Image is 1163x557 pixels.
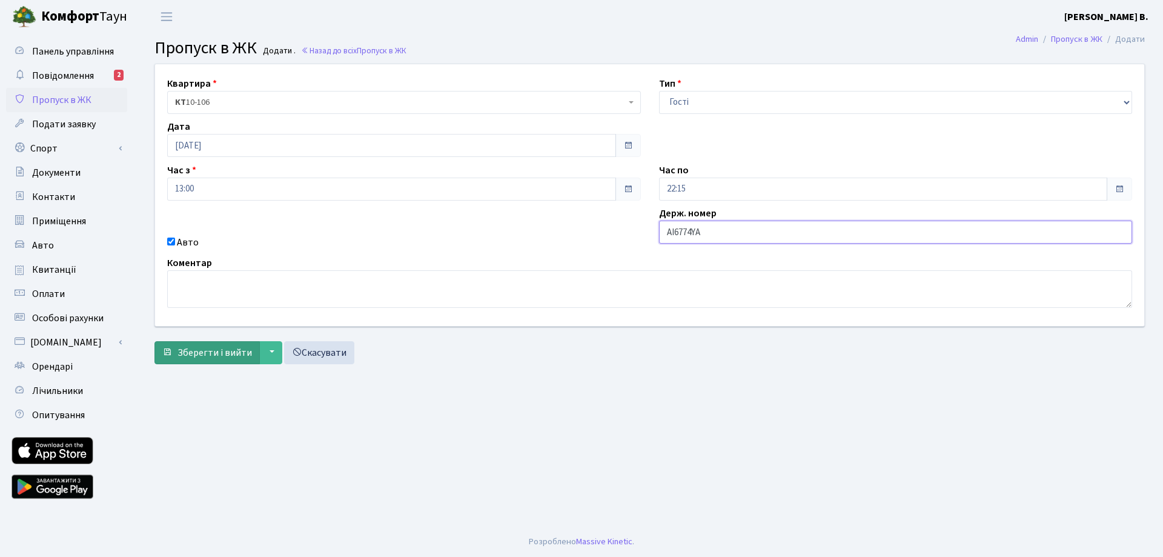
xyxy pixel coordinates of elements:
[6,330,127,355] a: [DOMAIN_NAME]
[284,341,354,364] a: Скасувати
[12,5,36,29] img: logo.png
[6,355,127,379] a: Орендарі
[659,163,689,178] label: Час по
[32,45,114,58] span: Панель управління
[32,384,83,398] span: Лічильники
[167,163,196,178] label: Час з
[175,96,626,108] span: <b>КТ</b>&nbsp;&nbsp;&nbsp;&nbsp;10-106
[177,235,199,250] label: Авто
[1102,33,1145,46] li: Додати
[6,161,127,185] a: Документи
[6,64,127,88] a: Повідомлення2
[576,535,632,548] a: Massive Kinetic
[6,282,127,306] a: Оплати
[6,88,127,112] a: Пропуск в ЖК
[6,403,127,427] a: Опитування
[32,239,54,252] span: Авто
[175,96,186,108] b: КТ
[1051,33,1102,45] a: Пропуск в ЖК
[167,119,190,134] label: Дата
[6,39,127,64] a: Панель управління
[529,535,634,549] div: Розроблено .
[1016,33,1038,45] a: Admin
[167,76,217,91] label: Квартира
[659,76,681,91] label: Тип
[177,346,252,359] span: Зберегти і вийти
[6,136,127,161] a: Спорт
[32,263,76,276] span: Квитанції
[301,45,406,56] a: Назад до всіхПропуск в ЖК
[32,215,86,228] span: Приміщення
[154,36,257,60] span: Пропуск в ЖК
[6,233,127,258] a: Авто
[32,190,75,204] span: Контакти
[167,91,641,114] span: <b>КТ</b>&nbsp;&nbsp;&nbsp;&nbsp;10-106
[32,166,81,179] span: Документи
[32,409,85,422] span: Опитування
[32,118,96,131] span: Подати заявку
[167,256,212,270] label: Коментар
[1064,10,1148,24] a: [PERSON_NAME] В.
[998,27,1163,52] nav: breadcrumb
[260,46,296,56] small: Додати .
[6,185,127,209] a: Контакти
[41,7,127,27] span: Таун
[6,258,127,282] a: Квитанції
[6,379,127,403] a: Лічильники
[6,112,127,136] a: Подати заявку
[659,221,1133,244] input: AA0001AA
[32,312,104,325] span: Особові рахунки
[32,69,94,82] span: Повідомлення
[114,70,124,81] div: 2
[32,93,91,107] span: Пропуск в ЖК
[357,45,406,56] span: Пропуск в ЖК
[32,287,65,301] span: Оплати
[41,7,99,26] b: Комфорт
[151,7,182,27] button: Переключити навігацію
[659,206,717,221] label: Держ. номер
[154,341,260,364] button: Зберегти і вийти
[6,209,127,233] a: Приміщення
[6,306,127,330] a: Особові рахунки
[32,360,73,373] span: Орендарі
